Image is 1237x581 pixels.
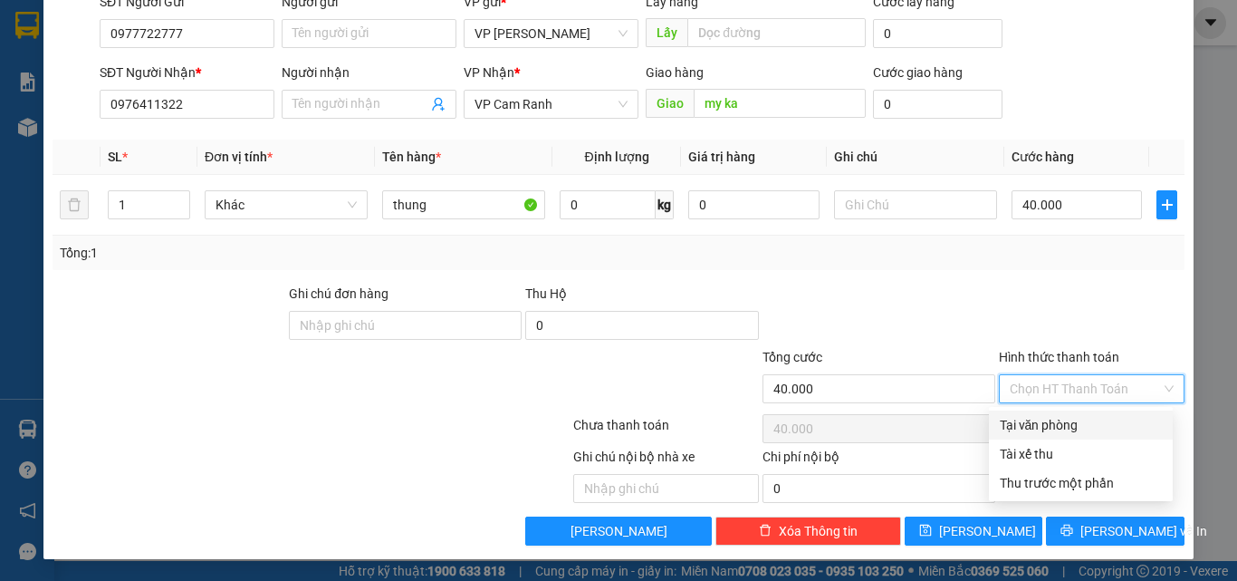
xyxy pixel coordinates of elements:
[525,286,567,301] span: Thu Hộ
[873,19,1002,48] input: Cước lấy hàng
[289,286,388,301] label: Ghi chú đơn hàng
[1000,415,1162,435] div: Tại văn phòng
[834,190,997,219] input: Ghi Chú
[646,89,694,118] span: Giao
[759,524,772,538] span: delete
[939,521,1036,541] span: [PERSON_NAME]
[100,63,274,82] div: SĐT Người Nhận
[919,524,932,538] span: save
[60,190,89,219] button: delete
[1000,473,1162,493] div: Thu trước một phần
[762,350,822,364] span: Tổng cước
[1060,524,1073,538] span: printer
[205,150,273,164] span: Đơn vị tính
[1000,444,1162,464] div: Tài xế thu
[573,447,759,474] div: Ghi chú nội bộ nhà xe
[282,63,456,82] div: Người nhận
[60,243,479,263] div: Tổng: 1
[382,190,545,219] input: VD: Bàn, Ghế
[762,447,995,474] div: Chi phí nội bộ
[694,89,866,118] input: Dọc đường
[688,190,819,219] input: 0
[464,65,514,80] span: VP Nhận
[431,97,446,111] span: user-add
[688,150,755,164] span: Giá trị hàng
[289,311,522,340] input: Ghi chú đơn hàng
[108,150,122,164] span: SL
[525,517,711,546] button: [PERSON_NAME]
[584,150,648,164] span: Định lượng
[873,65,963,80] label: Cước giao hàng
[1046,517,1184,546] button: printer[PERSON_NAME] và In
[646,65,704,80] span: Giao hàng
[1157,198,1176,212] span: plus
[169,191,189,205] span: Increase Value
[571,521,667,541] span: [PERSON_NAME]
[1012,150,1074,164] span: Cước hàng
[571,415,761,447] div: Chưa thanh toán
[175,207,186,218] span: down
[715,517,901,546] button: deleteXóa Thông tin
[873,90,1002,119] input: Cước giao hàng
[646,18,687,47] span: Lấy
[687,18,866,47] input: Dọc đường
[656,190,674,219] span: kg
[475,20,628,47] span: VP Phan Rang
[827,140,1004,175] th: Ghi chú
[905,517,1043,546] button: save[PERSON_NAME]
[216,191,357,218] span: Khác
[169,205,189,218] span: Decrease Value
[475,91,628,118] span: VP Cam Ranh
[573,474,759,503] input: Nhập ghi chú
[999,350,1119,364] label: Hình thức thanh toán
[1156,190,1177,219] button: plus
[1080,521,1207,541] span: [PERSON_NAME] và In
[175,194,186,205] span: up
[779,521,858,541] span: Xóa Thông tin
[382,150,441,164] span: Tên hàng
